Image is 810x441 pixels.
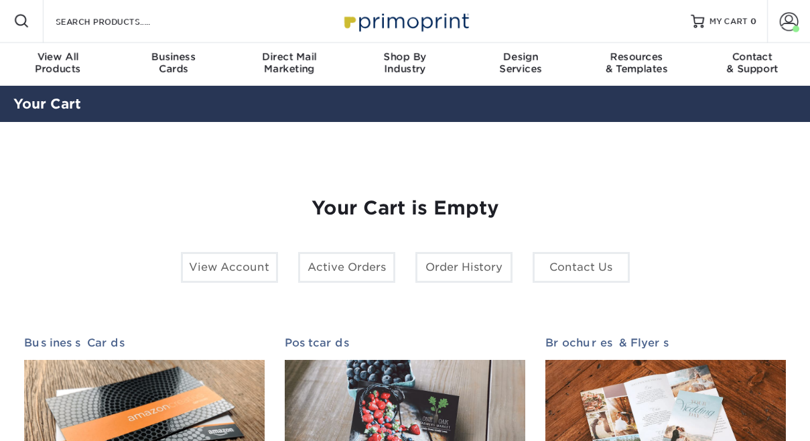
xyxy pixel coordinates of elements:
[24,336,265,349] h2: Business Cards
[231,51,347,63] span: Direct Mail
[415,252,513,283] a: Order History
[533,252,630,283] a: Contact Us
[694,43,810,86] a: Contact& Support
[338,7,472,36] img: Primoprint
[694,51,810,63] span: Contact
[545,336,786,349] h2: Brochures & Flyers
[694,51,810,75] div: & Support
[54,13,185,29] input: SEARCH PRODUCTS.....
[463,51,579,63] span: Design
[347,51,463,63] span: Shop By
[285,336,525,349] h2: Postcards
[347,51,463,75] div: Industry
[579,43,695,86] a: Resources& Templates
[231,51,347,75] div: Marketing
[750,17,756,26] span: 0
[13,96,81,112] a: Your Cart
[463,51,579,75] div: Services
[181,252,278,283] a: View Account
[298,252,395,283] a: Active Orders
[116,43,232,86] a: BusinessCards
[463,43,579,86] a: DesignServices
[347,43,463,86] a: Shop ByIndustry
[579,51,695,63] span: Resources
[116,51,232,63] span: Business
[116,51,232,75] div: Cards
[24,197,787,220] h1: Your Cart is Empty
[710,16,748,27] span: MY CART
[231,43,347,86] a: Direct MailMarketing
[579,51,695,75] div: & Templates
